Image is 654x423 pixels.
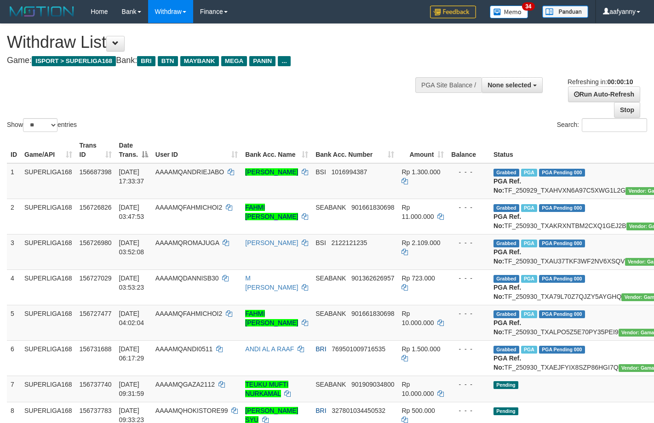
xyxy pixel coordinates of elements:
span: Copy 901661830698 to clipboard [351,204,394,211]
span: [DATE] 09:31:59 [119,381,144,397]
span: 156731688 [80,345,112,353]
span: BSI [316,168,326,176]
span: Grabbed [493,204,519,212]
td: 2 [7,199,21,234]
label: Show entries [7,118,77,132]
span: [DATE] 03:52:08 [119,239,144,256]
td: 1 [7,163,21,199]
span: 156737783 [80,407,112,414]
b: PGA Ref. No: [493,177,521,194]
a: FAHMI [PERSON_NAME] [245,310,298,326]
div: - - - [451,406,486,415]
span: AAAAMQANDI0511 [155,345,213,353]
span: BTN [158,56,178,66]
span: Copy 1016994387 to clipboard [331,168,367,176]
span: Refreshing in: [568,78,633,86]
td: 6 [7,340,21,376]
span: MEGA [221,56,247,66]
span: Rp 11.000.000 [402,204,434,220]
td: SUPERLIGA168 [21,305,76,340]
img: Feedback.jpg [430,6,476,18]
a: ANDI AL A RAAF [245,345,294,353]
span: Copy 901661830698 to clipboard [351,310,394,317]
td: SUPERLIGA168 [21,234,76,269]
img: MOTION_logo.png [7,5,77,18]
th: ID [7,137,21,163]
a: [PERSON_NAME] [245,168,298,176]
div: PGA Site Balance / [415,77,482,93]
span: Rp 10.000.000 [402,310,434,326]
span: Rp 1.500.000 [402,345,440,353]
span: AAAAMQROMAJUGA [155,239,219,246]
span: PGA Pending [539,240,585,247]
span: SEABANK [316,310,346,317]
b: PGA Ref. No: [493,213,521,229]
button: None selected [482,77,543,93]
span: SEABANK [316,274,346,282]
span: Marked by aafromsomean [521,346,537,354]
span: Pending [493,381,518,389]
span: [DATE] 03:53:23 [119,274,144,291]
h4: Game: Bank: [7,56,427,65]
td: 4 [7,269,21,305]
span: MAYBANK [180,56,219,66]
b: PGA Ref. No: [493,319,521,336]
span: Copy 2122121235 to clipboard [331,239,367,246]
label: Search: [557,118,647,132]
span: ISPORT > SUPERLIGA168 [32,56,116,66]
span: 156727029 [80,274,112,282]
img: Button%20Memo.svg [490,6,528,18]
th: Balance [447,137,490,163]
span: BSI [316,239,326,246]
th: Trans ID: activate to sort column ascending [76,137,115,163]
span: BRI [137,56,155,66]
a: TEUKU MUFTI NURKAMAL [245,381,288,397]
span: Marked by aafandaneth [521,310,537,318]
span: Copy 769501009716535 to clipboard [332,345,385,353]
span: AAAAMQHOKISTORE99 [155,407,228,414]
span: Rp 723.000 [402,274,435,282]
span: AAAAMQANDRIEJABO [155,168,224,176]
th: Game/API: activate to sort column ascending [21,137,76,163]
td: SUPERLIGA168 [21,163,76,199]
th: Bank Acc. Name: activate to sort column ascending [241,137,312,163]
span: Rp 2.109.000 [402,239,440,246]
span: BRI [316,407,326,414]
strong: 00:00:10 [607,78,633,86]
span: ... [278,56,290,66]
div: - - - [451,309,486,318]
a: Stop [614,102,640,118]
b: PGA Ref. No: [493,248,521,265]
span: Marked by aafandaneth [521,204,537,212]
a: M [PERSON_NAME] [245,274,298,291]
span: Grabbed [493,275,519,283]
span: [DATE] 06:17:29 [119,345,144,362]
span: PGA Pending [539,275,585,283]
div: - - - [451,344,486,354]
td: SUPERLIGA168 [21,269,76,305]
b: PGA Ref. No: [493,354,521,371]
td: SUPERLIGA168 [21,199,76,234]
span: [DATE] 04:02:04 [119,310,144,326]
div: - - - [451,380,486,389]
td: 5 [7,305,21,340]
span: Marked by aafromsomean [521,240,537,247]
td: 3 [7,234,21,269]
div: - - - [451,274,486,283]
span: Grabbed [493,169,519,177]
span: AAAAMQFAHMICHOI2 [155,204,222,211]
span: Rp 1.300.000 [402,168,440,176]
span: Marked by aafandaneth [521,275,537,283]
span: 34 [522,2,534,11]
span: AAAAMQFAHMICHOI2 [155,310,222,317]
th: Bank Acc. Number: activate to sort column ascending [312,137,398,163]
span: AAAAMQGAZA2112 [155,381,215,388]
span: PGA Pending [539,310,585,318]
span: AAAAMQDANNISB30 [155,274,219,282]
span: SEABANK [316,381,346,388]
td: SUPERLIGA168 [21,340,76,376]
td: 7 [7,376,21,402]
span: Grabbed [493,310,519,318]
span: None selected [488,81,531,89]
a: Run Auto-Refresh [568,86,640,102]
